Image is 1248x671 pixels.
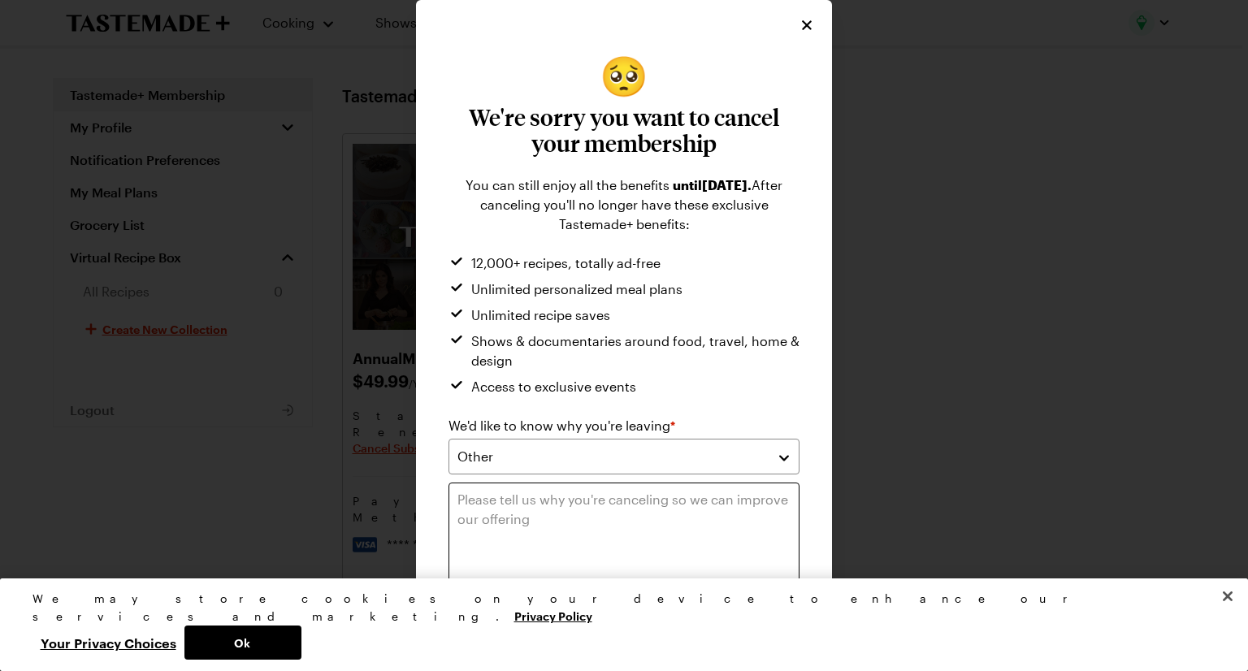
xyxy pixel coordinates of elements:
span: 12,000+ recipes, totally ad-free [471,253,661,273]
button: Close [1210,578,1246,614]
span: Access to exclusive events [471,377,636,396]
div: You can still enjoy all the benefits After canceling you'll no longer have these exclusive Tastem... [448,175,799,234]
div: We may store cookies on your device to enhance our services and marketing. [32,590,1202,626]
span: Unlimited recipe saves [471,305,610,325]
h3: We're sorry you want to cancel your membership [448,104,799,156]
button: Your Privacy Choices [32,626,184,660]
span: Shows & documentaries around food, travel, home & design [471,331,799,370]
div: Privacy [32,590,1202,660]
button: Other [448,439,799,474]
span: pleading face emoji [600,55,648,94]
a: More information about your privacy, opens in a new tab [514,608,592,623]
span: Unlimited personalized meal plans [471,279,682,299]
button: Close [798,16,816,34]
span: Other [457,447,493,466]
button: Ok [184,626,301,660]
span: until [DATE] . [673,177,752,193]
label: We'd like to know why you're leaving [448,416,675,435]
